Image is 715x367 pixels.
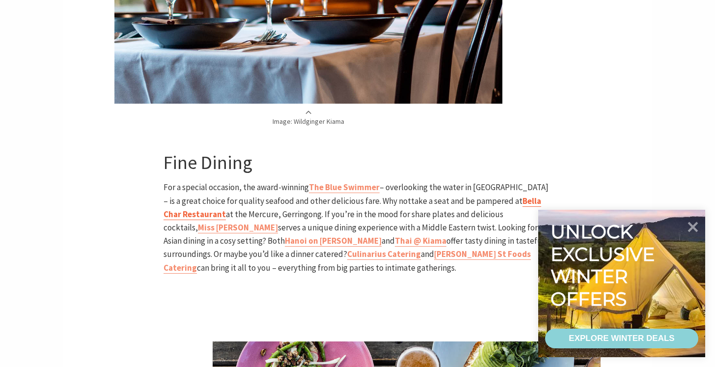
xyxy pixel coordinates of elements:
a: Culinarius Catering [347,249,421,260]
a: The Blue Swimmer [309,182,380,193]
span: at the Mercure, Gerringong. If you’re in the mood for share plates and delicious cocktails, serve... [164,209,538,246]
b: Thai @ Kiama [395,235,446,246]
a: Hanoi on [PERSON_NAME] [285,235,382,247]
span: can bring it all to you – everything from big parties to intimate gatherings. [197,262,456,273]
span: and [382,235,395,246]
a: Thai @ Kiama [395,235,446,247]
a: EXPLORE WINTER DEALS [545,329,698,348]
p: Image: Wildginger Kiama [114,109,502,127]
b: Hanoi on [PERSON_NAME] [285,235,382,246]
h3: Fine Dining [164,151,551,174]
a: Miss [PERSON_NAME] [198,222,278,233]
div: Unlock exclusive winter offers [550,221,659,310]
b: Culinarius Catering [347,249,421,259]
a: [PERSON_NAME] St Foods Catering [164,249,531,273]
span: take a seat and be pampered at [411,196,522,206]
span: – overlooking the water in [GEOGRAPHIC_DATA] – is a great choice for quality seafood and other de... [164,182,549,206]
span: For a special occasion, the award-winning [164,182,309,193]
div: EXPLORE WINTER DEALS [569,329,674,348]
a: Bella Char Restaurant [164,196,541,220]
span: and [421,249,434,259]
